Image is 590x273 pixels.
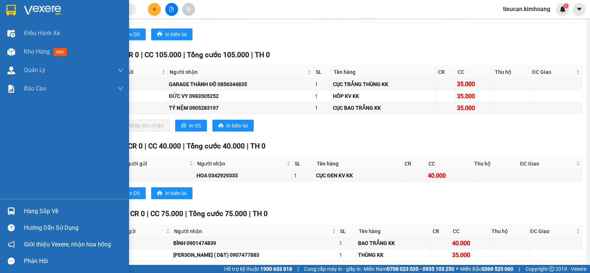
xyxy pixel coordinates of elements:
span: | [519,265,520,273]
th: CC [451,225,490,238]
span: ĐC Giao [520,160,575,168]
span: Người nhận [197,160,285,168]
span: Quản Lý [24,65,45,75]
span: | [249,209,251,218]
span: down [118,67,124,73]
span: ⚪️ [456,267,458,270]
div: HÔP KV KK [333,92,435,100]
th: Thu hộ [490,225,528,238]
th: Tên hàng [332,66,437,78]
div: 1 [315,92,330,100]
span: plus [152,7,157,12]
span: In biên lai [165,30,187,38]
div: 40.000 [452,239,488,248]
span: Người nhận [170,68,306,76]
span: | [251,51,253,59]
span: | [141,51,143,59]
div: BÌNH 0901474839 [173,239,337,247]
strong: 0369 525 060 [482,266,513,272]
span: TH 0 [255,51,270,59]
span: Miền Bắc [460,265,513,273]
div: [PERSON_NAME] ( D&T) 0907477883 [173,251,337,259]
th: CR [436,66,455,78]
button: caret-down [573,3,586,16]
button: file-add [165,3,178,16]
th: Thu hộ [472,158,518,170]
span: CC 105.000 [145,51,181,59]
div: 35.000 [457,79,492,89]
div: CỤC BAO TRẮNG KK [333,104,435,112]
span: | [298,265,299,273]
button: aim [182,3,195,16]
span: tieucan.kimhoang [497,4,556,14]
span: Người nhận [174,227,330,235]
span: | [247,142,249,150]
img: solution-icon [7,85,15,93]
img: warehouse-icon [7,207,15,215]
div: BAO TRẮNG KK [358,239,430,247]
span: message [8,257,15,265]
th: Tên hàng [357,225,431,238]
strong: 0708 023 035 - 0935 103 250 [387,266,454,272]
button: plus [148,3,161,16]
span: down [118,86,124,92]
span: mới [53,48,67,56]
th: SL [338,225,357,238]
div: 1 [294,171,313,180]
span: In DS [128,189,140,197]
span: Báo cáo [24,84,46,93]
span: question-circle [8,224,15,231]
span: printer [218,123,223,129]
span: Tổng cước 75.000 [189,209,247,218]
button: printerIn biên lai [212,120,254,132]
span: printer [181,123,186,129]
img: icon-new-feature [559,6,566,13]
div: 35.000 [457,103,492,113]
th: CC [427,158,472,170]
div: 1 [315,80,330,88]
button: printerIn biên lai [151,187,192,199]
span: Tổng cước 105.000 [187,51,249,59]
div: GARAGE THÀNH ĐÔ 0856344835 [169,80,312,88]
span: Hỗ trợ kỹ thuật: [224,265,292,273]
div: HOA 0342929333 [197,171,291,180]
span: ĐC Giao [532,68,575,76]
span: | [185,209,187,218]
span: TH 0 [253,209,268,218]
span: Cung cấp máy in - giấy in: [304,265,362,273]
span: CR 0 [130,209,145,218]
div: TÝ NỆM 0905283197 [169,104,312,112]
div: 1 [339,251,355,259]
div: Hàng sắp về [24,206,124,217]
div: Phản hồi [24,256,124,267]
span: 1 [565,3,567,8]
span: In biên lai [226,122,248,130]
th: CC [456,66,493,78]
th: SL [293,158,315,170]
span: Điều hành xe [24,28,60,38]
span: file-add [169,7,174,12]
span: | [147,209,149,218]
th: Tên hàng [315,158,403,170]
img: warehouse-icon [7,30,15,37]
span: In biên lai [165,189,187,197]
span: copyright [549,266,554,272]
button: printerIn DS [114,28,146,40]
span: In DS [189,122,201,130]
span: aim [186,7,191,12]
span: Tổng cước 40.000 [187,142,245,150]
span: printer [157,191,162,197]
span: notification [8,241,15,248]
span: Người gửi [112,227,165,235]
span: Miền Nam [364,265,454,273]
th: CR [403,158,426,170]
div: THÙNG KK [358,251,430,259]
div: 1 [315,104,330,112]
span: Giới thiệu Vexere, nhận hoa hồng [24,240,111,249]
sup: 1 [563,3,569,8]
th: SL [314,66,332,78]
button: downloadNhập kho nhận [114,120,170,132]
span: ĐC Giao [530,227,575,235]
span: printer [157,31,162,37]
img: logo-vxr [6,5,16,16]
